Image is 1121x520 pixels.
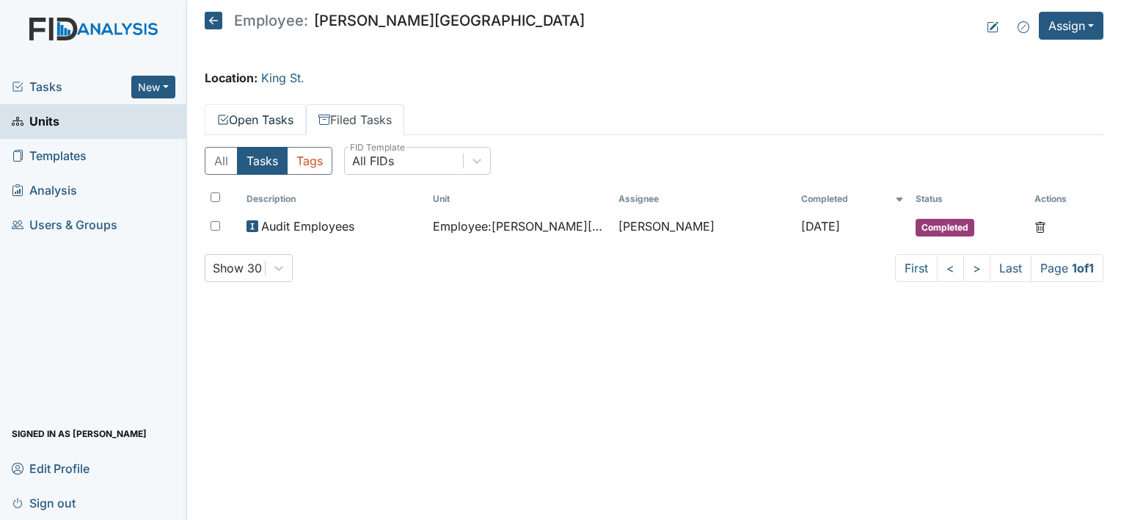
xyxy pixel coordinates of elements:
[12,491,76,514] span: Sign out
[1039,12,1103,40] button: Assign
[895,254,938,282] a: First
[895,254,1103,282] nav: task-pagination
[433,217,607,235] span: Employee : [PERSON_NAME][GEOGRAPHIC_DATA], [GEOGRAPHIC_DATA]
[241,187,427,212] th: Toggle SortBy
[12,457,90,480] span: Edit Profile
[12,110,59,133] span: Units
[1031,254,1103,282] span: Page
[352,152,394,170] div: All FIDs
[12,422,147,445] span: Signed in as [PERSON_NAME]
[1072,261,1094,275] strong: 1 of 1
[963,254,990,282] a: >
[234,13,308,28] span: Employee:
[613,212,795,242] td: [PERSON_NAME]
[427,187,613,212] th: Toggle SortBy
[12,145,87,167] span: Templates
[261,71,304,85] a: King St.
[910,187,1029,212] th: Toggle SortBy
[237,147,288,175] button: Tasks
[287,147,332,175] button: Tags
[213,259,262,277] div: Show 30
[205,147,238,175] button: All
[12,78,131,95] a: Tasks
[205,147,1103,282] div: Filed Tasks
[205,12,585,29] h5: [PERSON_NAME][GEOGRAPHIC_DATA]
[205,147,332,175] div: Type filter
[211,192,220,202] input: Toggle All Rows Selected
[306,104,404,135] a: Filed Tasks
[12,179,77,202] span: Analysis
[1029,187,1102,212] th: Actions
[261,217,354,235] span: Audit Employees
[131,76,175,98] button: New
[801,219,840,234] span: [DATE]
[12,214,117,236] span: Users & Groups
[205,71,258,85] strong: Location:
[1034,217,1046,235] a: Delete
[205,104,306,135] a: Open Tasks
[795,187,910,212] th: Toggle SortBy
[613,187,795,212] th: Assignee
[990,254,1031,282] a: Last
[916,219,974,236] span: Completed
[937,254,964,282] a: <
